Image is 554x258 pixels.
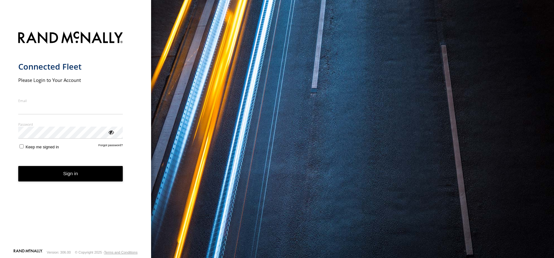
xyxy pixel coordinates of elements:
label: Password [18,122,123,127]
h1: Connected Fleet [18,61,123,72]
span: Keep me signed in [25,145,59,149]
button: Sign in [18,166,123,181]
img: Rand McNally [18,30,123,46]
input: Keep me signed in [20,144,24,148]
h2: Please Login to Your Account [18,77,123,83]
form: main [18,28,133,249]
a: Terms and Conditions [104,250,138,254]
label: Email [18,98,123,103]
div: Version: 306.00 [47,250,71,254]
a: Visit our Website [14,249,42,255]
div: © Copyright 2025 - [75,250,138,254]
div: ViewPassword [108,129,114,135]
a: Forgot password? [99,143,123,149]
